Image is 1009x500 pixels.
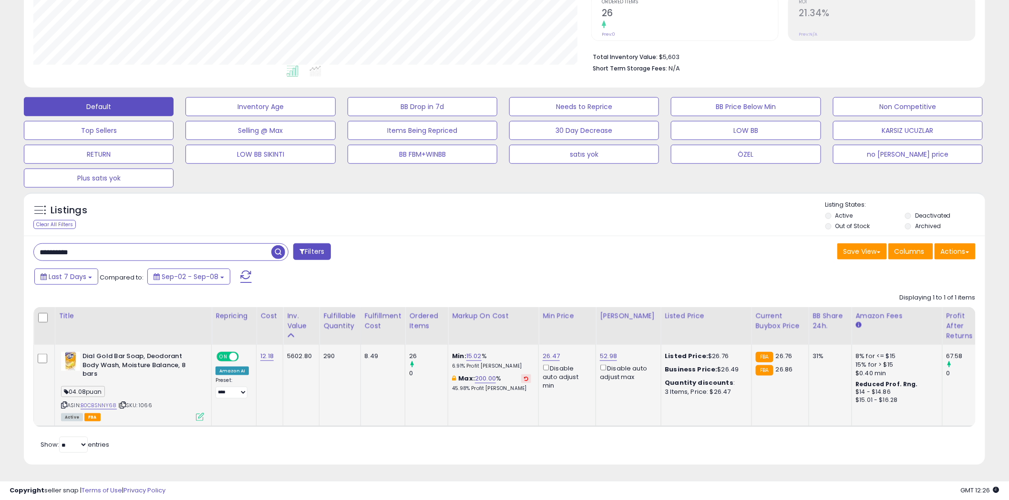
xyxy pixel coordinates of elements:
div: Clear All Filters [33,220,76,229]
b: Short Term Storage Fees: [593,64,667,72]
div: Amazon AI [216,367,249,375]
strong: Copyright [10,486,44,495]
button: Last 7 Days [34,269,98,285]
div: 31% [813,352,844,360]
small: Prev: 0 [602,31,615,37]
div: 5602.80 [287,352,312,360]
div: [PERSON_NAME] [600,311,657,321]
button: LOW BB [671,121,821,140]
b: Max: [459,374,475,383]
div: $14 - $14.86 [856,388,935,396]
button: Actions [935,243,976,260]
a: 15.02 [466,351,482,361]
button: no [PERSON_NAME] price [833,145,983,164]
button: Columns [888,243,933,260]
h2: 26 [602,8,778,20]
button: Selling @ Max [185,121,335,140]
div: $0.40 min [856,369,935,378]
label: Archived [915,222,941,230]
div: Ordered Items [409,311,444,331]
b: Quantity discounts [665,378,734,387]
span: FBA [84,413,101,421]
div: $26.76 [665,352,744,360]
b: Dial Gold Bar Soap, Deodorant Body Wash, Moisture Balance, 8 bars [82,352,198,381]
div: Min Price [543,311,592,321]
div: 26 [409,352,448,360]
button: Default [24,97,174,116]
button: Save View [837,243,887,260]
b: Reduced Prof. Rng. [856,380,918,388]
label: Out of Stock [835,222,870,230]
div: Current Buybox Price [756,311,805,331]
div: Profit After Returns [947,311,981,341]
button: BB FBM+WINBB [348,145,497,164]
a: Terms of Use [82,486,122,495]
th: The percentage added to the cost of goods (COGS) that forms the calculator for Min & Max prices. [448,307,539,345]
a: 12.18 [260,351,274,361]
label: Deactivated [915,211,951,220]
div: Fulfillable Quantity [323,311,356,331]
button: 30 Day Decrease [509,121,659,140]
div: 0 [409,369,448,378]
div: 15% for > $15 [856,360,935,369]
button: Items Being Repriced [348,121,497,140]
span: Show: entries [41,440,109,449]
small: FBA [756,352,773,362]
span: Columns [895,247,925,256]
div: $26.49 [665,365,744,374]
div: 0 [947,369,985,378]
button: Plus satıs yok [24,169,174,188]
span: 04.08puan [61,386,105,397]
a: Privacy Policy [124,486,165,495]
h5: Listings [51,204,87,217]
div: Amazon Fees [856,311,938,321]
span: Compared to: [100,273,144,282]
h2: 21.34% [799,8,975,20]
button: BB Drop in 7d [348,97,497,116]
div: Cost [260,311,279,321]
button: BB Price Below Min [671,97,821,116]
button: KARSIZ UCUZLAR [833,121,983,140]
div: 3 Items, Price: $26.47 [665,388,744,396]
div: 8% for <= $15 [856,352,935,360]
div: Listed Price [665,311,748,321]
a: 200.00 [475,374,496,383]
div: Disable auto adjust max [600,363,653,381]
button: ÖZEL [671,145,821,164]
small: FBA [756,365,773,376]
span: 26.86 [776,365,793,374]
div: Title [59,311,207,321]
li: $5,603 [593,50,968,62]
b: Business Price: [665,365,718,374]
div: $15.01 - $16.28 [856,396,935,404]
span: | SKU: 1066 [118,401,152,409]
span: Sep-02 - Sep-08 [162,272,218,281]
div: Repricing [216,311,252,321]
p: 45.98% Profit [PERSON_NAME] [452,385,531,392]
p: Listing States: [825,200,985,210]
button: Top Sellers [24,121,174,140]
button: satıs yok [509,145,659,164]
button: Sep-02 - Sep-08 [147,269,230,285]
div: 67.58 [947,352,985,360]
img: 51KSyUR+Z8L._SL40_.jpg [61,352,80,371]
span: OFF [237,353,253,361]
button: Inventory Age [185,97,335,116]
button: Filters [293,243,330,260]
b: Total Inventory Value: [593,53,658,61]
a: 52.98 [600,351,617,361]
div: seller snap | | [10,486,165,495]
span: ON [217,353,229,361]
div: Inv. value [287,311,315,331]
button: RETURN [24,145,174,164]
button: Non Competitive [833,97,983,116]
div: 8.49 [365,352,398,360]
span: All listings currently available for purchase on Amazon [61,413,83,421]
span: 26.76 [776,351,793,360]
div: 290 [323,352,353,360]
div: Displaying 1 to 1 of 1 items [900,293,976,302]
div: % [452,374,531,392]
a: 26.47 [543,351,560,361]
button: LOW BB SIKINTI [185,145,335,164]
div: ASIN: [61,352,204,420]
